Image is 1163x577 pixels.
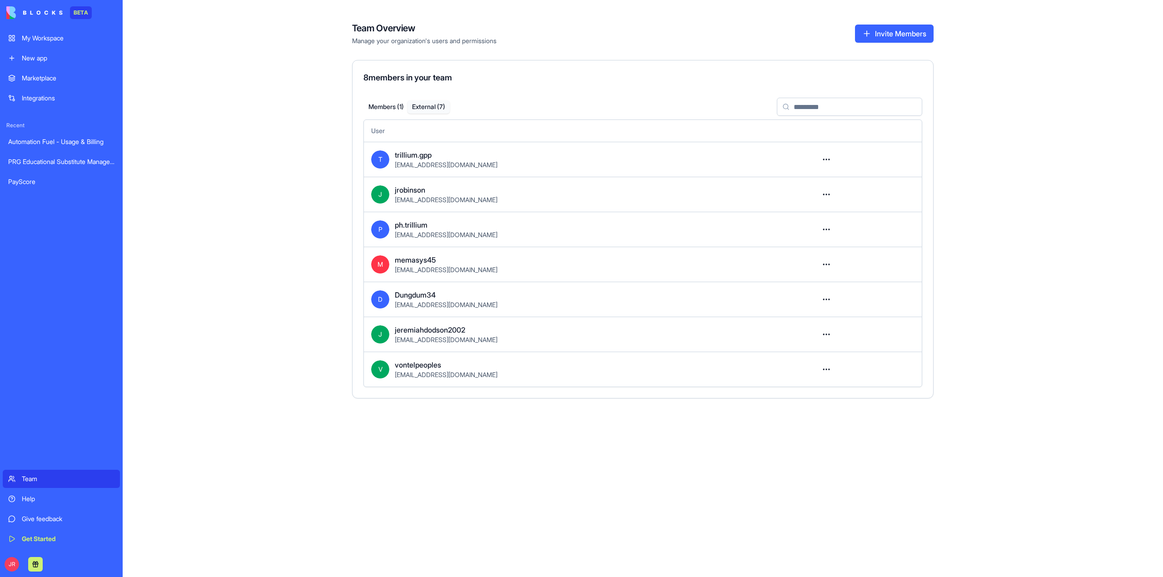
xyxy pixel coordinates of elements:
span: JR [5,557,19,572]
span: [EMAIL_ADDRESS][DOMAIN_NAME] [395,231,497,239]
div: Get Started [22,534,114,543]
span: D [371,290,389,308]
span: [EMAIL_ADDRESS][DOMAIN_NAME] [395,301,497,308]
a: My Workspace [3,29,120,47]
span: 8 members in your team [363,73,452,82]
span: [EMAIL_ADDRESS][DOMAIN_NAME] [395,161,497,169]
div: PRG Educational Substitute Management [8,157,114,166]
span: trillium.gpp [395,149,432,160]
button: Invite Members [855,25,934,43]
div: Help [22,494,114,503]
span: J [371,185,389,204]
span: Manage your organization's users and permissions [352,36,497,45]
button: External ( 7 ) [408,100,450,114]
span: [EMAIL_ADDRESS][DOMAIN_NAME] [395,266,497,274]
span: jrobinson [395,184,425,195]
span: [EMAIL_ADDRESS][DOMAIN_NAME] [395,196,497,204]
th: User [364,120,810,142]
div: BETA [70,6,92,19]
div: Marketplace [22,74,114,83]
a: Get Started [3,530,120,548]
span: Recent [3,122,120,129]
span: ph.trillium [395,219,427,230]
div: Automation Fuel - Usage & Billing [8,137,114,146]
span: M [371,255,389,274]
span: V [371,360,389,378]
a: BETA [6,6,92,19]
a: PayScore [3,173,120,191]
a: Help [3,490,120,508]
span: P [371,220,389,239]
span: J [371,325,389,343]
button: Members ( 1 ) [365,100,408,114]
span: Dungdum34 [395,289,436,300]
div: Team [22,474,114,483]
a: PRG Educational Substitute Management [3,153,120,171]
span: memasys45 [395,254,436,265]
a: Give feedback [3,510,120,528]
span: T [371,150,389,169]
span: [EMAIL_ADDRESS][DOMAIN_NAME] [395,336,497,343]
a: Integrations [3,89,120,107]
a: Team [3,470,120,488]
a: Automation Fuel - Usage & Billing [3,133,120,151]
img: logo [6,6,63,19]
div: PayScore [8,177,114,186]
a: New app [3,49,120,67]
span: vontelpeoples [395,359,441,370]
div: My Workspace [22,34,114,43]
span: jeremiahdodson2002 [395,324,465,335]
div: Integrations [22,94,114,103]
div: Give feedback [22,514,114,523]
div: New app [22,54,114,63]
h4: Team Overview [352,22,497,35]
span: [EMAIL_ADDRESS][DOMAIN_NAME] [395,371,497,378]
a: Marketplace [3,69,120,87]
